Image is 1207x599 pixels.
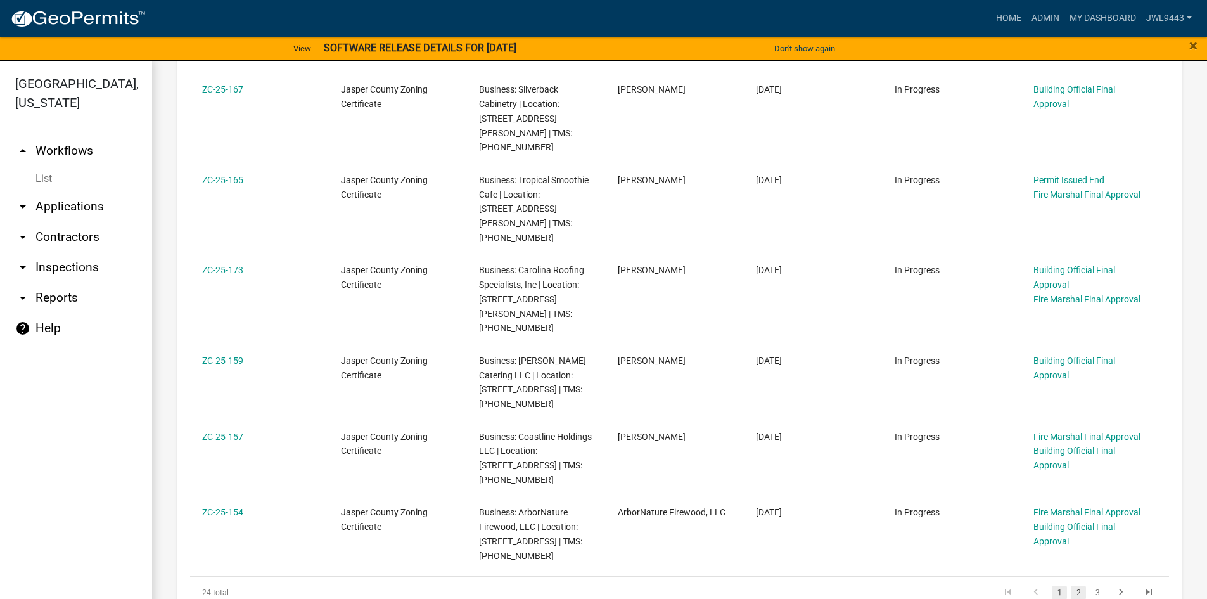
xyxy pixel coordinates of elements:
span: In Progress [895,356,940,366]
a: Building Official Final Approval [1033,522,1115,546]
span: In Progress [895,265,940,275]
span: In Progress [895,175,940,185]
span: In Progress [895,84,940,94]
a: Fire Marshal Final Approval [1033,507,1140,517]
a: Fire Marshal Final Approval [1033,294,1140,304]
strong: SOFTWARE RELEASE DETAILS FOR [DATE] [324,42,516,54]
a: Building Official Final Approval [1033,265,1115,290]
span: Priscilla J Fraser [618,356,686,366]
span: Jasper County Zoning Certificate [341,265,428,290]
span: 09/02/2025 [756,84,782,94]
a: Fire Marshal Final Approval [1033,190,1140,200]
a: ZC-25-165 [202,175,243,185]
a: Fire Marshal Final Approval [1033,432,1140,442]
i: help [15,321,30,336]
i: arrow_drop_down [15,229,30,245]
a: ZC-25-167 [202,84,243,94]
span: 08/14/2025 [756,356,782,366]
a: Home [991,6,1026,30]
span: 08/01/2025 [756,507,782,517]
a: My Dashboard [1064,6,1141,30]
span: Jasper County Zoning Certificate [341,84,428,109]
span: In Progress [895,432,940,442]
span: Alina maerz [618,84,686,94]
button: Don't show again [769,38,840,59]
i: arrow_drop_down [15,290,30,306]
span: Jasper County Zoning Certificate [341,507,428,532]
span: Business: Greymag tattoo | Location: 3147 Argent Blvd Unit 103 Ridgeland Sc 29936 | TMS: 080-01-0... [479,9,585,62]
span: Jasper County Zoning Certificate [341,175,428,200]
span: Jasper County Zoning Certificate [341,356,428,380]
a: Building Official Final Approval [1033,356,1115,380]
a: ZC-25-159 [202,356,243,366]
span: 08/11/2025 [756,432,782,442]
i: arrow_drop_down [15,199,30,214]
span: Jennifer Gale [618,432,686,442]
a: Building Official Final Approval [1033,84,1115,109]
span: Brett Blount [618,265,686,275]
i: arrow_drop_up [15,143,30,158]
a: View [288,38,316,59]
span: Jasper County Zoning Certificate [341,432,428,456]
span: 08/19/2025 [756,265,782,275]
span: Business: Silverback Cabinetry | Location: 2050 OLD BAILEY RD | TMS: 081-00-04-049 [479,84,572,152]
span: ArborNature Firewood, LLC [618,507,725,517]
span: Business: ArborNature Firewood, LLC | Location: 77 LOWCOUNTRY DR | TMS: 081-00-01-011 [479,507,582,560]
a: Building Official Final Approval [1033,446,1115,470]
a: ZC-25-173 [202,265,243,275]
a: ZC-25-157 [202,432,243,442]
a: JWL9443 [1141,6,1197,30]
a: ZC-25-154 [202,507,243,517]
span: Business: Coastline Holdings LLC | Location: 8540 SPEEDWAY BLVD | TMS: 039-00-05-018 [479,432,592,485]
span: Business: Tropical Smoothie Cafe | Location: 386 D. Mark Cummings Blvd, Suite 101, Hardeeville, S... [479,175,589,243]
span: Business: Carolina Roofing Specialists, Inc | Location: 10092 JACOB SMART BLVD S | TMS: 063-19-04... [479,265,584,333]
span: In Progress [895,507,940,517]
span: Business: Fraser's Catering LLC | Location: 61 RIVERWALK BLVD Unit E | TMS: 080-00-03-038 [479,356,586,409]
span: × [1189,37,1197,55]
button: Close [1189,38,1197,53]
span: 08/22/2025 [756,175,782,185]
a: Admin [1026,6,1064,30]
i: arrow_drop_down [15,260,30,275]
a: Permit Issued End [1033,175,1104,185]
span: Lorrie Tauber [618,175,686,185]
